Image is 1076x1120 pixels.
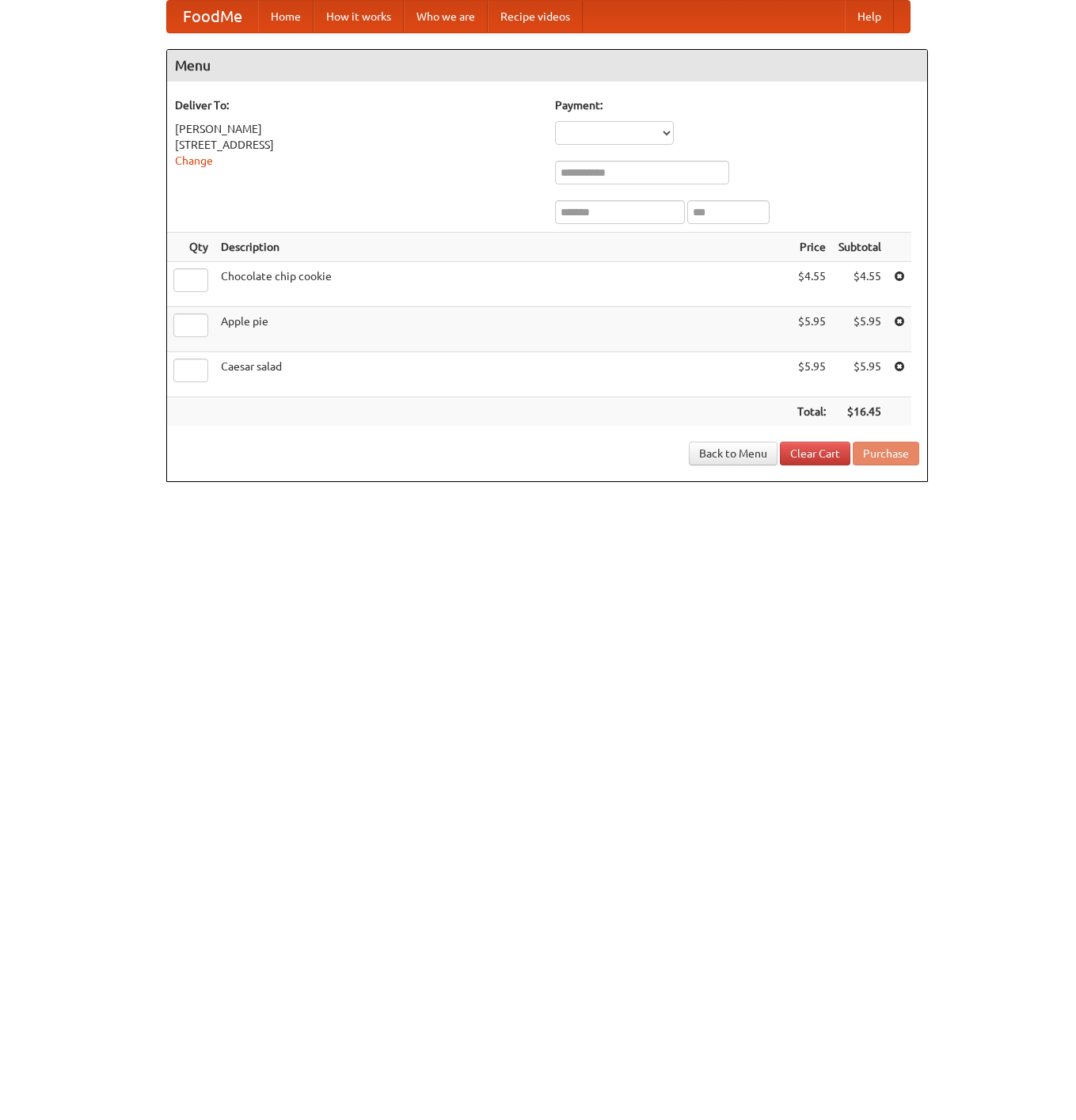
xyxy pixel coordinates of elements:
[791,397,832,427] th: Total:
[555,97,919,113] h5: Payment:
[853,442,919,465] button: Purchase
[791,262,832,307] td: $4.55
[832,352,888,397] td: $5.95
[175,154,213,167] a: Change
[175,137,539,153] div: [STREET_ADDRESS]
[791,233,832,262] th: Price
[167,233,215,262] th: Qty
[488,1,583,32] a: Recipe videos
[215,307,791,352] td: Apple pie
[175,97,539,113] h5: Deliver To:
[689,442,778,465] a: Back to Menu
[791,352,832,397] td: $5.95
[832,307,888,352] td: $5.95
[314,1,404,32] a: How it works
[258,1,314,32] a: Home
[832,397,888,427] th: $16.45
[832,262,888,307] td: $4.55
[167,1,258,32] a: FoodMe
[832,233,888,262] th: Subtotal
[404,1,488,32] a: Who we are
[845,1,894,32] a: Help
[780,442,850,465] a: Clear Cart
[791,307,832,352] td: $5.95
[215,233,791,262] th: Description
[175,121,539,137] div: [PERSON_NAME]
[167,50,927,82] h4: Menu
[215,262,791,307] td: Chocolate chip cookie
[215,352,791,397] td: Caesar salad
